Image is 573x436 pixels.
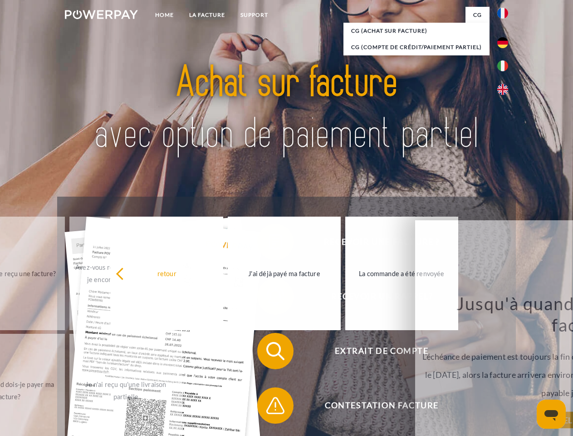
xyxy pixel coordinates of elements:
[264,340,287,362] img: qb_search.svg
[270,333,493,369] span: Extrait de compte
[233,267,335,279] div: J'ai déjà payé ma facture
[497,84,508,95] img: en
[65,10,138,19] img: logo-powerpay-white.svg
[270,387,493,424] span: Contestation Facture
[69,217,182,330] a: Avez-vous reçu mes paiements, ai-je encore un solde ouvert?
[537,400,566,429] iframe: Bouton de lancement de la fenêtre de messagerie
[343,39,490,55] a: CG (Compte de crédit/paiement partiel)
[351,267,453,279] div: La commande a été renvoyée
[87,44,486,174] img: title-powerpay_fr.svg
[497,37,508,48] img: de
[75,261,177,286] div: Avez-vous reçu mes paiements, ai-je encore un solde ouvert?
[257,333,493,369] button: Extrait de compte
[75,378,177,403] div: Je n'ai reçu qu'une livraison partielle
[116,267,218,279] div: retour
[147,7,181,23] a: Home
[343,23,490,39] a: CG (achat sur facture)
[257,387,493,424] button: Contestation Facture
[497,8,508,19] img: fr
[233,7,276,23] a: Support
[181,7,233,23] a: LA FACTURE
[497,60,508,71] img: it
[264,394,287,417] img: qb_warning.svg
[465,7,490,23] a: CG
